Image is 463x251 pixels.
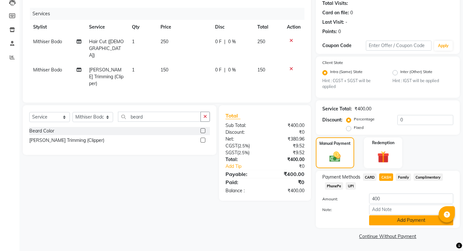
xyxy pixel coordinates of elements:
[322,28,337,35] div: Points:
[225,143,238,149] span: CGST
[350,9,353,16] div: 0
[29,128,54,134] div: Beard Color
[265,122,309,129] div: ₹400.00
[257,67,265,73] span: 150
[330,69,363,77] label: Intra (Same) State
[33,39,62,44] span: Mithiser Bodo
[29,137,104,144] div: [PERSON_NAME] Trimming (Clipper)
[221,136,265,143] div: Net:
[363,173,377,181] span: CARD
[326,150,344,163] img: _cash.svg
[257,39,265,44] span: 250
[221,149,265,156] div: ( )
[30,8,309,20] div: Services
[221,129,265,136] div: Discount:
[400,69,432,77] label: Inter (Other) State
[225,150,237,156] span: SGST
[33,67,62,73] span: Mithiser Bodo
[239,143,249,148] span: 2.5%
[221,187,265,194] div: Balance :
[272,163,309,170] div: ₹0
[265,170,309,178] div: ₹400.00
[354,106,371,112] div: ₹400.00
[322,78,383,90] small: Hint : CGST + SGST will be applied
[265,129,309,136] div: ₹0
[345,19,347,26] div: -
[253,20,283,34] th: Total
[369,194,453,204] input: Amount
[132,67,135,73] span: 1
[374,150,393,164] img: _gift.svg
[221,170,265,178] div: Payable:
[396,173,411,181] span: Family
[369,215,453,225] button: Add Payment
[89,39,124,58] span: Hair Cut ([DEMOGRAPHIC_DATA])
[265,156,309,163] div: ₹400.00
[317,233,458,240] a: Continue Without Payment
[128,20,157,34] th: Qty
[322,106,352,112] div: Service Total:
[372,140,394,146] label: Redemption
[369,205,453,215] input: Add Note
[29,20,85,34] th: Stylist
[265,187,309,194] div: ₹400.00
[322,19,344,26] div: Last Visit:
[224,38,225,45] span: |
[132,39,135,44] span: 1
[221,163,272,170] a: Add Tip
[322,117,342,123] div: Discount:
[322,9,349,16] div: Card on file:
[211,20,253,34] th: Disc
[414,173,443,181] span: Complimentary
[322,174,360,181] span: Payment Methods
[265,143,309,149] div: ₹9.52
[354,116,375,122] label: Percentage
[366,41,431,51] input: Enter Offer / Coupon Code
[228,38,236,45] span: 0 %
[238,150,248,155] span: 2.5%
[221,122,265,129] div: Sub Total:
[434,41,453,51] button: Apply
[317,196,364,202] label: Amount:
[265,178,309,186] div: ₹0
[225,112,240,119] span: Total
[265,149,309,156] div: ₹9.52
[228,67,236,73] span: 0 %
[215,67,222,73] span: 0 F
[322,60,343,66] label: Client State
[265,136,309,143] div: ₹380.96
[161,39,168,44] span: 250
[215,38,222,45] span: 0 F
[322,42,366,49] div: Coupon Code
[283,20,304,34] th: Action
[392,78,453,84] small: Hint : IGST will be applied
[317,207,364,213] label: Note:
[319,141,351,146] label: Manual Payment
[338,28,341,35] div: 0
[89,67,123,86] span: [PERSON_NAME] Trimming (Clipper)
[221,156,265,163] div: Total:
[157,20,211,34] th: Price
[221,143,265,149] div: ( )
[346,182,356,190] span: UPI
[85,20,128,34] th: Service
[161,67,168,73] span: 150
[118,112,201,122] input: Search or Scan
[354,125,364,131] label: Fixed
[221,178,265,186] div: Paid:
[224,67,225,73] span: |
[325,182,343,190] span: PhonePe
[379,173,393,181] span: CASH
